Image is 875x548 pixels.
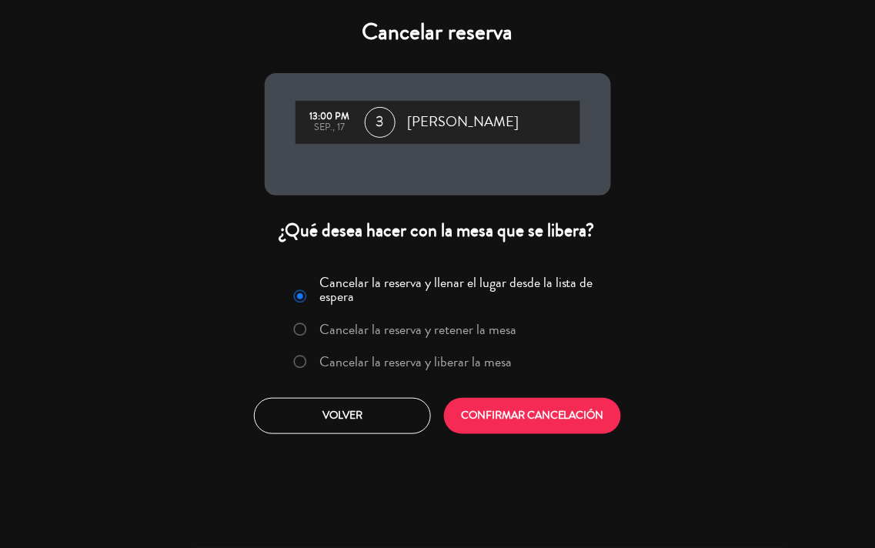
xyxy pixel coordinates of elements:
[254,398,431,434] button: Volver
[408,111,519,134] span: [PERSON_NAME]
[303,112,357,122] div: 13:00 PM
[444,398,621,434] button: CONFIRMAR CANCELACIÓN
[319,276,601,303] label: Cancelar la reserva y llenar el lugar desde la lista de espera
[319,355,512,369] label: Cancelar la reserva y liberar la mesa
[319,322,516,336] label: Cancelar la reserva y retener la mesa
[265,18,611,46] h4: Cancelar reserva
[303,122,357,133] div: sep., 17
[265,219,611,242] div: ¿Qué desea hacer con la mesa que se libera?
[365,107,396,138] span: 3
